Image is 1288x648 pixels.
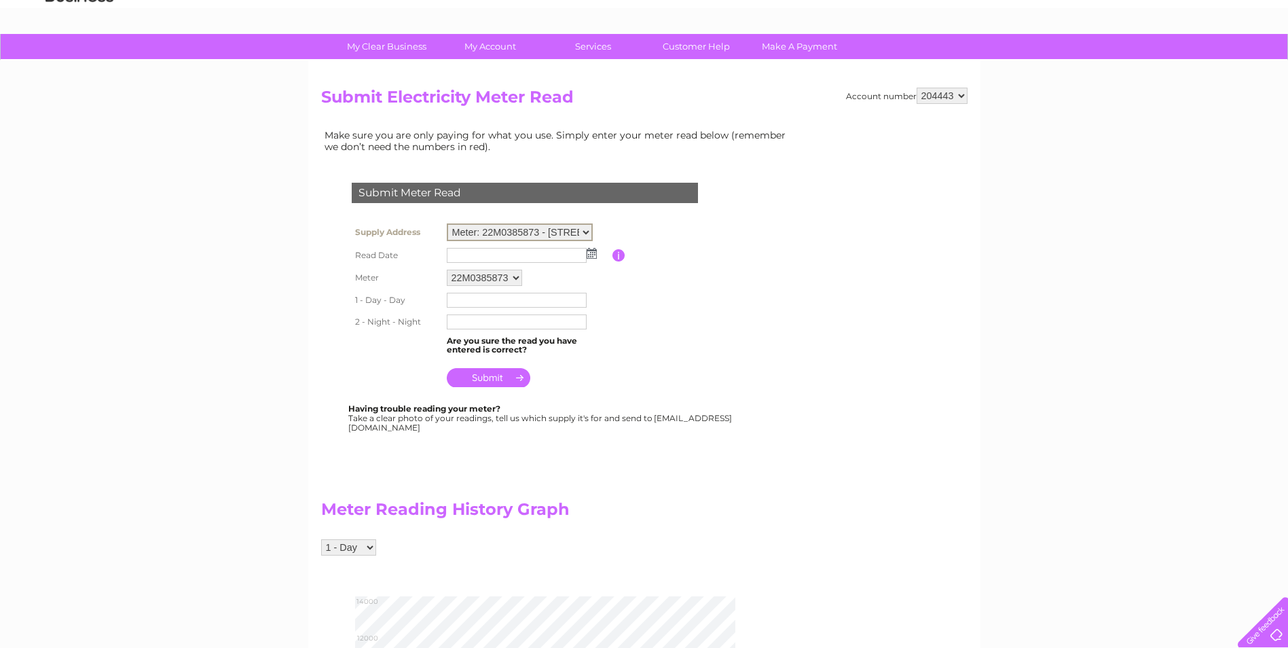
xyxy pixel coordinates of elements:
input: Information [612,249,625,262]
img: logo.png [45,35,114,77]
a: Blog [1170,58,1190,68]
a: Contact [1198,58,1231,68]
div: Take a clear photo of your readings, tell us which supply it's for and send to [EMAIL_ADDRESS][DO... [348,404,734,432]
a: Make A Payment [743,34,855,59]
td: Make sure you are only paying for what you use. Simply enter your meter read below (remember we d... [321,126,796,155]
div: Account number [846,88,968,104]
th: 1 - Day - Day [348,289,443,311]
th: Supply Address [348,220,443,245]
img: ... [587,248,597,259]
a: Services [537,34,649,59]
a: Telecoms [1121,58,1162,68]
a: My Clear Business [331,34,443,59]
h2: Meter Reading History Graph [321,500,796,526]
a: Water [1049,58,1075,68]
input: Submit [447,368,530,387]
a: Energy [1083,58,1113,68]
td: Are you sure the read you have entered is correct? [443,333,612,359]
h2: Submit Electricity Meter Read [321,88,968,113]
th: 2 - Night - Night [348,311,443,333]
b: Having trouble reading your meter? [348,403,500,414]
a: Customer Help [640,34,752,59]
a: 0333 014 3131 [1032,7,1126,24]
a: Log out [1243,58,1275,68]
th: Read Date [348,245,443,266]
th: Meter [348,266,443,289]
div: Clear Business is a trading name of Verastar Limited (registered in [GEOGRAPHIC_DATA] No. 3667643... [324,7,965,66]
div: Submit Meter Read [352,183,698,203]
a: My Account [434,34,546,59]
